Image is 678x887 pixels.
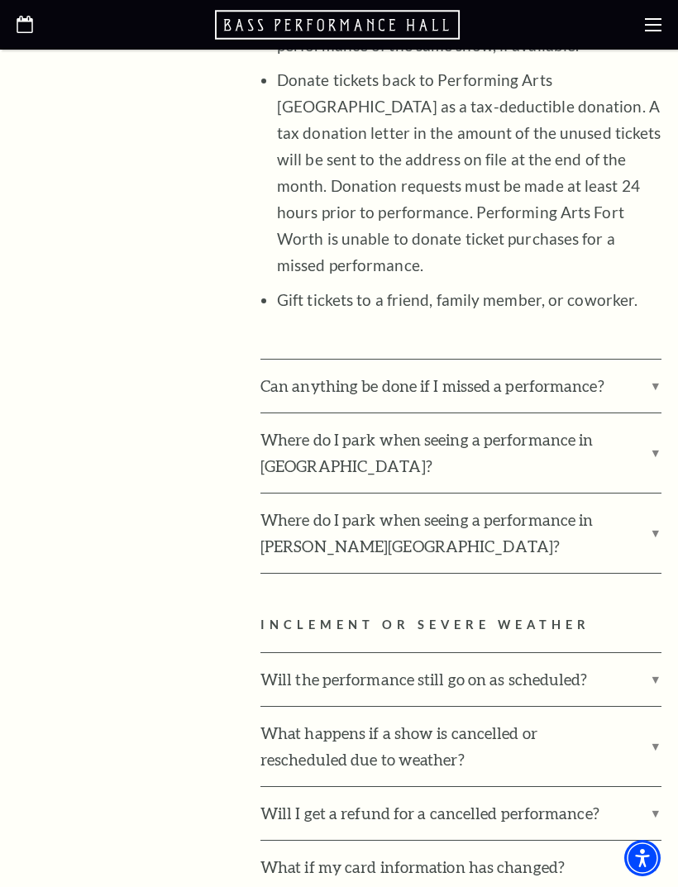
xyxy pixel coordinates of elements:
[215,8,463,41] a: Open this option
[260,707,661,786] label: What happens if a show is cancelled or rescheduled due to weather?
[277,59,661,279] li: Donate tickets back to Performing Arts [GEOGRAPHIC_DATA] as a tax-deductible donation. A tax dona...
[260,413,661,493] label: Where do I park when seeing a performance in [GEOGRAPHIC_DATA]?
[260,653,661,706] label: Will the performance still go on as scheduled?
[260,494,661,573] label: Where do I park when seeing a performance in [PERSON_NAME][GEOGRAPHIC_DATA]?
[260,615,661,636] h2: INCLEMENT OR SEVERE WEATHER
[17,16,33,35] a: Open this option
[277,279,661,313] li: Gift tickets to a friend, family member, or coworker.
[260,787,661,840] label: Will I get a refund for a cancelled performance?
[260,360,661,413] label: Can anything be done if I missed a performance?
[624,840,661,876] div: Accessibility Menu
